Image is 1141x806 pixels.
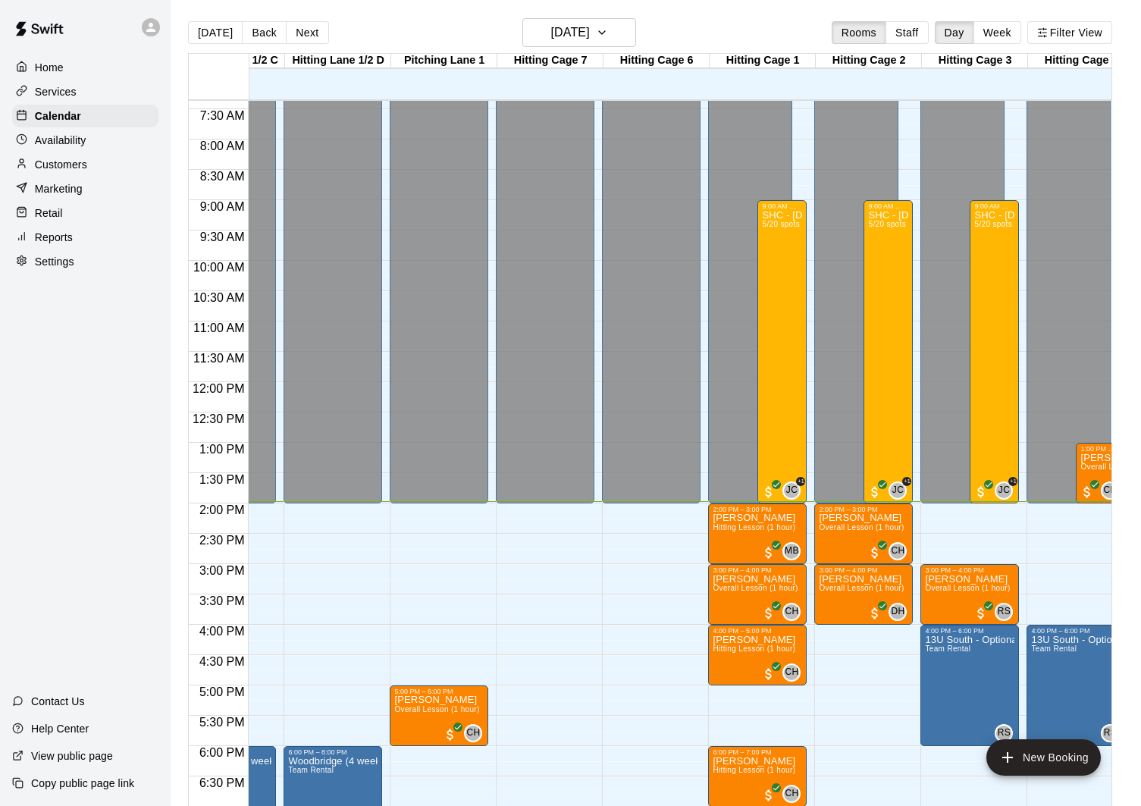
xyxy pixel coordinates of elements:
a: Customers [12,153,158,176]
div: 1:00 PM – 2:00 PM [1080,445,1121,453]
button: [DATE] [522,18,636,47]
div: Marketing [12,177,158,200]
div: Hitting Cage 4 [1028,54,1134,68]
p: Settings [35,254,74,269]
span: Conner Hall [788,663,801,682]
div: Jaiden Cioffi [782,481,801,500]
span: 5:00 PM [196,685,249,698]
span: RS [998,726,1011,741]
span: 1:00 PM [196,443,249,456]
span: Overall Lesson (1 hour) [925,584,1010,592]
span: Metro Baseball [788,542,801,560]
div: Conner Hall [889,542,907,560]
div: Daniel Hupart [889,603,907,621]
span: 6:00 PM [196,746,249,759]
div: 5:00 PM – 6:00 PM [394,688,484,695]
div: Conner Hall [782,663,801,682]
span: RS [1104,726,1117,741]
span: Overall Lesson (1 hour) [713,584,798,592]
div: Ryan Schubert [1101,724,1119,742]
span: JC [892,483,904,498]
a: Retail [12,202,158,224]
div: 3:00 PM – 4:00 PM: Alex Bares [814,564,913,625]
span: 10:30 AM [190,291,249,304]
span: 8:30 AM [196,170,249,183]
span: All customers have paid [867,545,882,560]
span: Conner Hall [788,603,801,621]
span: Overall Lesson (1 hour) [819,523,904,532]
span: Daniel Hupart [895,603,907,621]
div: Pitching Lane 1 [391,54,497,68]
a: Settings [12,250,158,273]
span: 12:00 PM [189,382,248,395]
span: +1 [902,477,911,486]
span: All customers have paid [1080,485,1095,500]
p: Contact Us [31,694,85,709]
p: Home [35,60,64,75]
p: Calendar [35,108,81,124]
span: Ryan Schubert [1001,724,1013,742]
button: Week [973,21,1021,44]
div: Jaiden Cioffi [995,481,1013,500]
span: Conner Hall [895,542,907,560]
div: 9:00 AM – 2:00 PM [974,202,1014,210]
div: 6:00 PM – 8:00 PM [288,748,378,756]
div: Hitting Cage 3 [922,54,1028,68]
div: 1:00 PM – 2:00 PM: Isaac Moore [1076,443,1125,503]
h6: [DATE] [551,22,590,43]
button: Rooms [832,21,886,44]
span: All customers have paid [761,545,776,560]
p: Reports [35,230,73,245]
span: Ryan Schubert [1107,724,1119,742]
span: 12:30 PM [189,412,248,425]
p: View public page [31,748,113,764]
div: Calendar [12,105,158,127]
span: All customers have paid [973,606,989,621]
span: DH [891,604,904,619]
div: 4:00 PM – 5:00 PM: Asher Broderick [708,625,807,685]
div: Conner Hall [782,785,801,803]
span: 6:30 PM [196,776,249,789]
div: 9:00 AM – 2:00 PM: SHC - Oct 13 [757,200,807,503]
span: Ryan Schubert [1001,603,1013,621]
div: Home [12,56,158,79]
span: Overall Lesson (1 hour) [819,584,904,592]
span: 3:30 PM [196,594,249,607]
p: Availability [35,133,86,148]
div: 4:00 PM – 6:00 PM: 13U South - Optional Practice [1027,625,1125,746]
span: CH [785,786,798,801]
span: CH [891,544,904,559]
div: Conner Hall [464,724,482,742]
div: 4:00 PM – 6:00 PM [925,627,1014,635]
span: Hitting Lesson (1 hour) [713,644,795,653]
div: Hitting Cage 1 [710,54,816,68]
p: Retail [35,205,63,221]
span: Team Rental [288,766,334,774]
a: Availability [12,129,158,152]
div: Ryan Schubert [995,724,1013,742]
div: Hitting Cage 2 [816,54,922,68]
span: 8:00 AM [196,140,249,152]
span: 11:00 AM [190,321,249,334]
span: 2:00 PM [196,503,249,516]
span: RS [998,604,1011,619]
div: Conner Hall [1101,481,1119,500]
span: All customers have paid [761,666,776,682]
div: 9:00 AM – 2:00 PM [762,202,802,210]
div: 9:00 AM – 2:00 PM [868,202,908,210]
p: Copy public page link [31,776,134,791]
button: add [986,739,1101,776]
span: 11:30 AM [190,352,249,365]
span: Jaiden Cioffi & 1 other [788,481,801,500]
a: Reports [12,226,158,249]
span: Team Rental [1031,644,1077,653]
div: 6:00 PM – 7:00 PM [713,748,802,756]
button: Back [242,21,287,44]
span: All customers have paid [867,606,882,621]
span: JC [786,483,798,498]
span: 9:00 AM [196,200,249,213]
